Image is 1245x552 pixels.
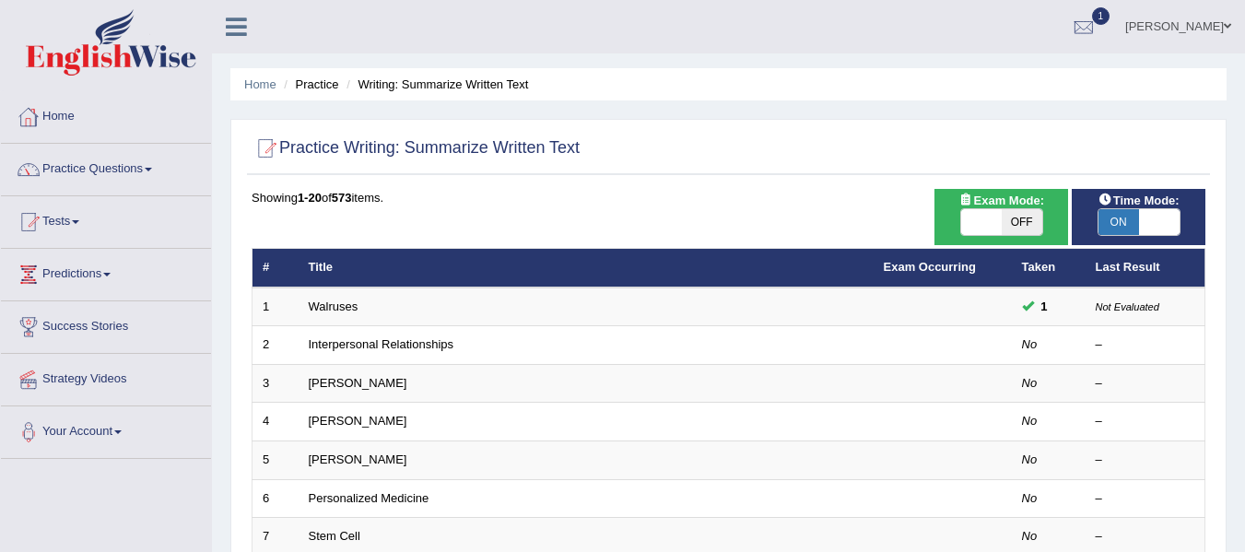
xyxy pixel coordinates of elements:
a: Home [1,91,211,137]
th: Title [299,249,874,288]
em: No [1022,414,1038,428]
span: Time Mode: [1091,191,1187,210]
a: Home [244,77,276,91]
em: No [1022,529,1038,543]
td: 2 [253,326,299,365]
a: [PERSON_NAME] [309,376,407,390]
a: [PERSON_NAME] [309,414,407,428]
th: Taken [1012,249,1086,288]
a: Interpersonal Relationships [309,337,454,351]
li: Practice [279,76,338,93]
b: 573 [332,191,352,205]
a: [PERSON_NAME] [309,452,407,466]
a: Exam Occurring [884,260,976,274]
div: – [1096,375,1195,393]
th: Last Result [1086,249,1205,288]
div: – [1096,413,1195,430]
td: 4 [253,403,299,441]
a: Personalized Medicine [309,491,429,505]
th: # [253,249,299,288]
span: You can still take this question [1034,297,1055,316]
li: Writing: Summarize Written Text [342,76,528,93]
div: – [1096,490,1195,508]
a: Stem Cell [309,529,360,543]
td: 1 [253,288,299,326]
span: 1 [1092,7,1110,25]
div: – [1096,452,1195,469]
div: – [1096,528,1195,546]
div: Show exams occurring in exams [934,189,1068,245]
b: 1-20 [298,191,322,205]
a: Practice Questions [1,144,211,190]
em: No [1022,337,1038,351]
div: Showing of items. [252,189,1205,206]
span: ON [1098,209,1139,235]
a: Strategy Videos [1,354,211,400]
a: Walruses [309,299,358,313]
a: Your Account [1,406,211,452]
a: Success Stories [1,301,211,347]
td: 3 [253,364,299,403]
a: Tests [1,196,211,242]
td: 6 [253,479,299,518]
a: Predictions [1,249,211,295]
em: No [1022,491,1038,505]
em: No [1022,452,1038,466]
span: OFF [1002,209,1042,235]
div: – [1096,336,1195,354]
h2: Practice Writing: Summarize Written Text [252,135,580,162]
span: Exam Mode: [951,191,1051,210]
td: 5 [253,441,299,480]
small: Not Evaluated [1096,301,1159,312]
em: No [1022,376,1038,390]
